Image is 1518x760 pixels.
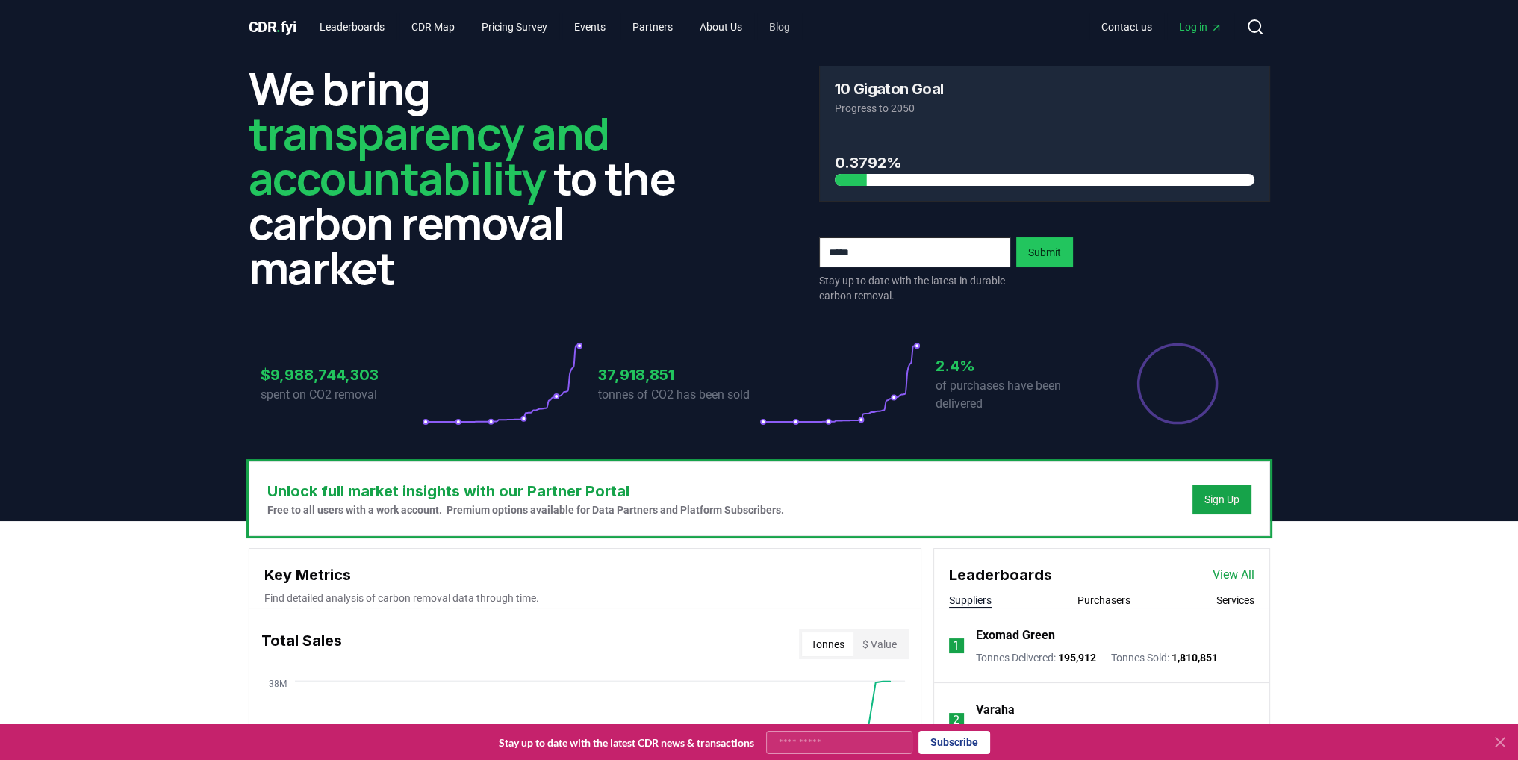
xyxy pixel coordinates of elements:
button: $ Value [853,632,906,656]
p: 2 [953,711,959,729]
button: Purchasers [1077,593,1130,608]
img: tab_keywords_by_traffic_grey.svg [149,87,161,99]
a: View All [1213,566,1254,584]
a: About Us [688,13,754,40]
h3: 0.3792% [835,152,1254,174]
p: Free to all users with a work account. Premium options available for Data Partners and Platform S... [267,502,784,517]
h3: $9,988,744,303 [261,364,422,386]
h3: 2.4% [936,355,1097,377]
a: Sign Up [1204,492,1239,507]
button: Services [1216,593,1254,608]
p: tonnes of CO2 has been sold [598,386,759,404]
div: v 4.0.25 [42,24,73,36]
a: Events [562,13,618,40]
div: Domain Overview [57,88,134,98]
button: Sign Up [1192,485,1251,514]
a: CDR.fyi [249,16,296,37]
nav: Main [308,13,802,40]
div: Percentage of sales delivered [1136,342,1219,426]
span: Log in [1179,19,1222,34]
a: Log in [1167,13,1234,40]
button: Suppliers [949,593,992,608]
p: Tonnes Delivered : [976,650,1096,665]
p: Find detailed analysis of carbon removal data through time. [264,591,906,605]
h3: Total Sales [261,629,342,659]
img: tab_domain_overview_orange.svg [40,87,52,99]
div: Keywords by Traffic [165,88,252,98]
a: Leaderboards [308,13,396,40]
p: 1 [953,637,959,655]
h3: 10 Gigaton Goal [835,81,944,96]
a: Blog [757,13,802,40]
p: Progress to 2050 [835,101,1254,116]
button: Submit [1016,237,1073,267]
h3: 37,918,851 [598,364,759,386]
p: of purchases have been delivered [936,377,1097,413]
span: 195,912 [1058,652,1096,664]
h3: Unlock full market insights with our Partner Portal [267,480,784,502]
button: Tonnes [802,632,853,656]
span: 1,810,851 [1172,652,1218,664]
img: website_grey.svg [24,39,36,51]
img: logo_orange.svg [24,24,36,36]
tspan: 38M [268,679,286,689]
a: Partners [620,13,685,40]
p: spent on CO2 removal [261,386,422,404]
a: CDR Map [399,13,467,40]
p: Tonnes Sold : [1111,650,1218,665]
a: Contact us [1089,13,1164,40]
div: Domain: [DOMAIN_NAME] [39,39,164,51]
span: . [276,18,281,36]
span: transparency and accountability [249,102,609,208]
span: CDR fyi [249,18,296,36]
h2: We bring to the carbon removal market [249,66,700,290]
a: Varaha [976,701,1015,719]
a: Exomad Green [976,626,1055,644]
p: Stay up to date with the latest in durable carbon removal. [819,273,1010,303]
h3: Leaderboards [949,564,1052,586]
h3: Key Metrics [264,564,906,586]
nav: Main [1089,13,1234,40]
a: Pricing Survey [470,13,559,40]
